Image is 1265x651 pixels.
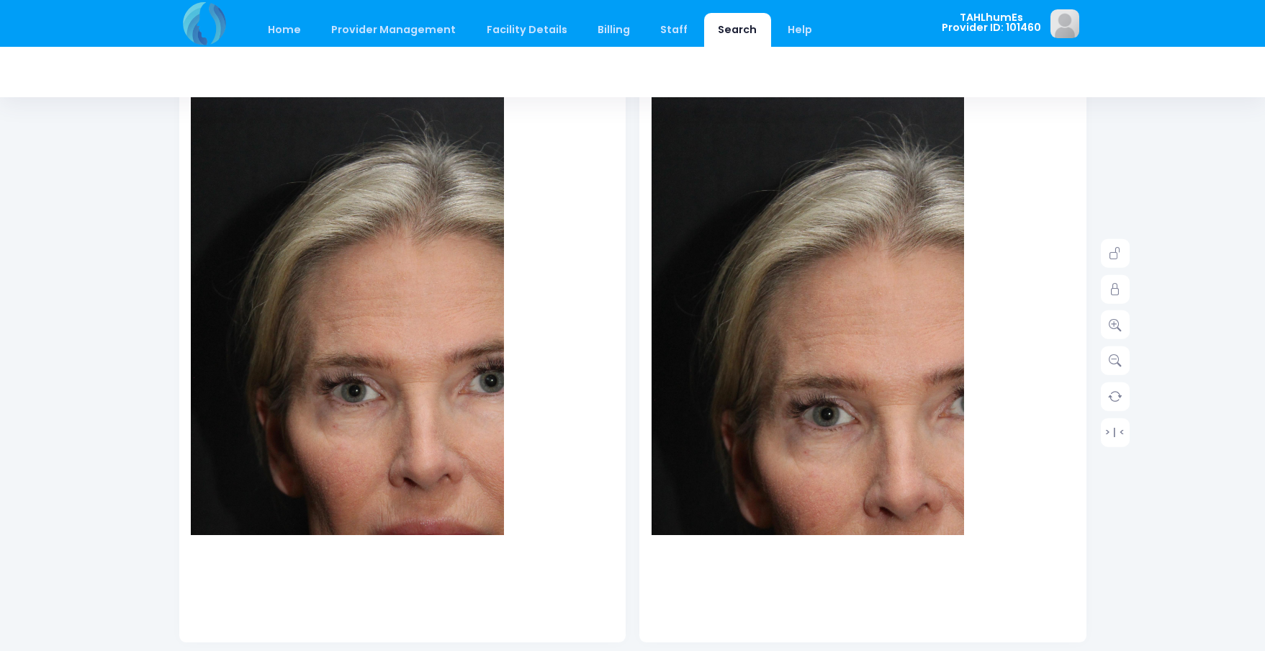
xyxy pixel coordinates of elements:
span: TAHLhumEs Provider ID: 101460 [942,12,1041,33]
a: Provider Management [318,13,470,47]
a: > | < [1101,418,1130,446]
a: Home [254,13,315,47]
a: Facility Details [472,13,581,47]
a: Search [704,13,771,47]
img: image [1050,9,1079,38]
a: Staff [647,13,702,47]
a: Help [773,13,826,47]
a: Billing [583,13,644,47]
